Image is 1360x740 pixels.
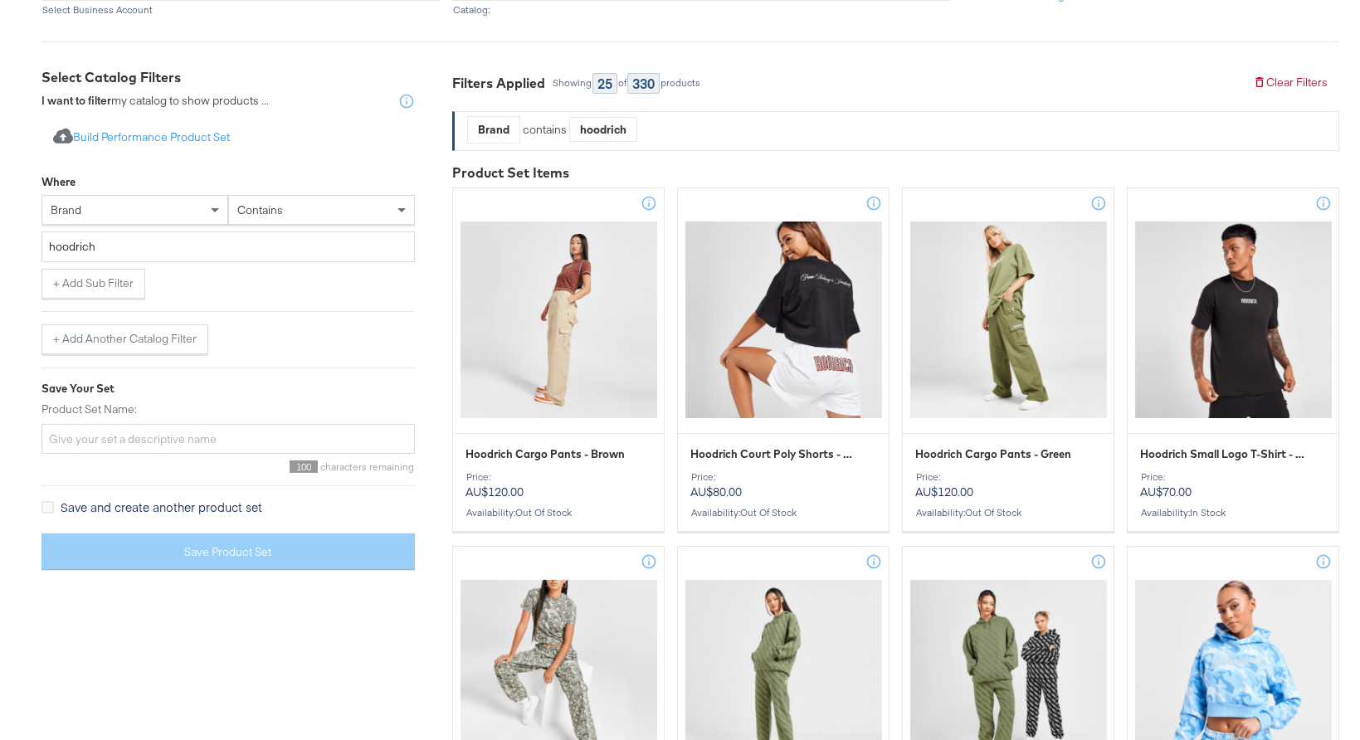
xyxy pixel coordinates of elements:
[41,381,415,397] div: Save Your Set
[452,4,950,16] div: Catalog:
[290,460,318,473] span: 100
[41,402,415,417] label: Product Set Name:
[41,174,76,190] div: Where
[466,471,651,483] div: Price:
[515,506,572,518] span: out of stock
[660,77,701,89] div: products
[915,507,1101,518] div: Availability :
[915,471,1101,483] div: Price:
[61,499,262,515] span: Save and create another product set
[41,93,269,110] div: my catalog to show products ...
[552,77,592,89] div: Showing
[41,123,241,153] button: Build Performance Product Set
[452,74,545,93] div: Filters Applied
[617,77,627,89] div: of
[1241,68,1339,98] button: Clear Filters
[41,269,145,299] button: + Add Sub Filter
[740,506,797,518] span: out of stock
[468,117,519,143] div: Brand
[41,460,415,473] div: characters remaining
[41,324,208,354] button: + Add Another Catalog Filter
[690,446,858,462] span: Hoodrich Court Poly Shorts - White
[520,122,569,138] div: contains
[570,117,636,142] div: hoodrich
[41,68,415,87] div: Select Catalog Filters
[1190,506,1226,518] span: in stock
[41,4,440,16] div: Select Business Account
[690,471,876,483] div: Price:
[627,73,660,94] div: 330
[915,446,1071,462] span: Hoodrich Cargo Pants - Green
[41,424,415,455] input: Give your set a descriptive name
[1140,507,1326,518] div: Availability :
[237,202,283,217] span: contains
[51,202,81,217] span: brand
[915,471,1101,499] p: AU$120.00
[466,446,625,462] span: Hoodrich Cargo Pants - Brown
[690,471,876,499] p: AU$80.00
[41,93,111,108] strong: I want to filter
[1140,471,1326,483] div: Price:
[452,163,1339,183] div: Product Set Items
[466,507,651,518] div: Availability :
[690,507,876,518] div: Availability :
[1140,446,1308,462] span: Hoodrich Small Logo T-Shirt - Black
[1140,471,1326,499] p: AU$70.00
[41,231,415,262] input: Enter a value for your filter
[965,506,1021,518] span: out of stock
[592,73,617,94] div: 25
[466,471,651,499] p: AU$120.00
